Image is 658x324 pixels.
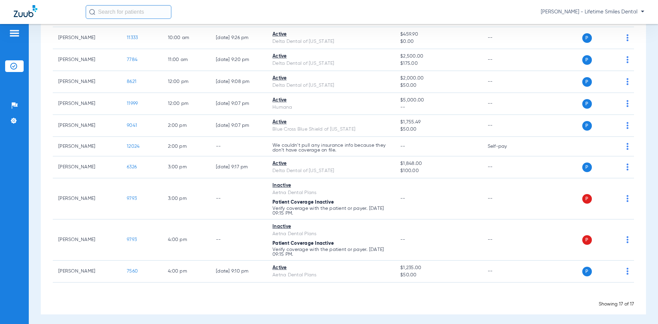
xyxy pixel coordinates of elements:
td: [DATE] 9:26 PM [210,27,267,49]
td: [DATE] 9:20 PM [210,49,267,71]
img: group-dot-blue.svg [626,78,629,85]
span: -- [400,196,405,201]
div: Humana [272,104,389,111]
div: Inactive [272,182,389,189]
div: Delta Dental of [US_STATE] [272,167,389,175]
td: [PERSON_NAME] [53,156,121,178]
div: Active [272,97,389,104]
div: Delta Dental of [US_STATE] [272,60,389,67]
span: 7560 [127,269,138,274]
td: 12:00 PM [162,93,210,115]
p: Verify coverage with the patient or payer. [DATE] 09:15 PM. [272,247,389,257]
span: -- [400,144,405,149]
img: group-dot-blue.svg [626,164,629,170]
span: $100.00 [400,167,476,175]
img: group-dot-blue.svg [626,195,629,202]
td: 3:00 PM [162,156,210,178]
td: [PERSON_NAME] [53,219,121,261]
td: -- [210,137,267,156]
span: $1,235.00 [400,264,476,272]
span: P [582,121,592,131]
td: -- [210,219,267,261]
td: [PERSON_NAME] [53,27,121,49]
div: Active [272,53,389,60]
span: P [582,194,592,204]
td: [PERSON_NAME] [53,93,121,115]
span: P [582,267,592,276]
td: 4:00 PM [162,261,210,283]
div: Active [272,75,389,82]
span: 8621 [127,79,136,84]
img: group-dot-blue.svg [626,100,629,107]
div: Active [272,160,389,167]
span: $0.00 [400,38,476,45]
td: -- [482,93,528,115]
span: 11999 [127,101,138,106]
td: -- [482,27,528,49]
span: $459.90 [400,31,476,38]
td: 2:00 PM [162,115,210,137]
span: $50.00 [400,272,476,279]
td: Self-pay [482,137,528,156]
span: P [582,77,592,87]
td: [PERSON_NAME] [53,71,121,93]
span: $5,000.00 [400,97,476,104]
td: -- [482,115,528,137]
td: 11:00 AM [162,49,210,71]
span: $2,500.00 [400,53,476,60]
img: group-dot-blue.svg [626,236,629,243]
img: Search Icon [89,9,95,15]
div: Aetna Dental Plans [272,272,389,279]
span: [PERSON_NAME] - Lifetime Smiles Dental [541,9,644,15]
td: -- [210,178,267,219]
span: 12024 [127,144,139,149]
img: hamburger-icon [9,29,20,37]
span: $1,848.00 [400,160,476,167]
div: Active [272,119,389,126]
td: 12:00 PM [162,71,210,93]
td: [PERSON_NAME] [53,261,121,283]
td: [DATE] 9:07 PM [210,115,267,137]
div: Inactive [272,223,389,230]
img: group-dot-blue.svg [626,34,629,41]
span: $1,755.49 [400,119,476,126]
div: Delta Dental of [US_STATE] [272,82,389,89]
span: -- [400,237,405,242]
td: -- [482,261,528,283]
p: Verify coverage with the patient or payer. [DATE] 09:15 PM. [272,206,389,216]
div: Aetna Dental Plans [272,230,389,238]
div: Active [272,264,389,272]
td: [PERSON_NAME] [53,49,121,71]
span: P [582,163,592,172]
td: [PERSON_NAME] [53,137,121,156]
span: $2,000.00 [400,75,476,82]
span: $50.00 [400,126,476,133]
td: -- [482,219,528,261]
div: Blue Cross Blue Shield of [US_STATE] [272,126,389,133]
td: -- [482,156,528,178]
span: 11333 [127,35,138,40]
span: P [582,99,592,109]
span: Patient Coverage Inactive [272,241,334,246]
td: [DATE] 9:10 PM [210,261,267,283]
input: Search for patients [86,5,171,19]
img: group-dot-blue.svg [626,122,629,129]
span: P [582,55,592,65]
span: 9041 [127,123,137,128]
td: [DATE] 9:08 PM [210,71,267,93]
td: [DATE] 9:17 PM [210,156,267,178]
p: We couldn’t pull any insurance info because they don’t have coverage on file. [272,143,389,153]
td: 10:00 AM [162,27,210,49]
td: 2:00 PM [162,137,210,156]
td: 3:00 PM [162,178,210,219]
td: -- [482,71,528,93]
span: Patient Coverage Inactive [272,200,334,205]
span: P [582,33,592,43]
td: [DATE] 9:07 PM [210,93,267,115]
div: Active [272,31,389,38]
span: 7784 [127,57,137,62]
span: 6326 [127,165,137,169]
td: [PERSON_NAME] [53,115,121,137]
span: $50.00 [400,82,476,89]
img: group-dot-blue.svg [626,56,629,63]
